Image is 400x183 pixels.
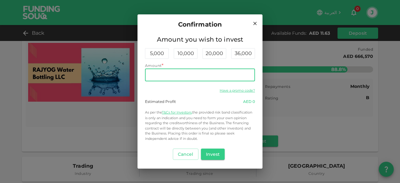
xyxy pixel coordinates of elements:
[145,34,255,44] span: Amount you wish to invest
[243,99,252,104] span: AED
[145,69,255,81] input: amount
[174,48,197,59] div: 10,000
[220,88,255,93] a: Have a promo code?
[231,48,255,59] div: 36,000
[178,19,222,29] span: Confirmation
[243,99,255,104] div: 0
[145,48,169,59] div: 5,000
[145,99,176,104] div: Estimated Profit
[145,109,255,141] p: the provided risk band classification is only an indication and you need to form your own opinion...
[202,48,226,59] div: 20,000
[145,110,162,114] span: As per the
[201,149,225,160] button: Invest
[162,110,192,114] a: T&Cs for Investors,
[173,149,198,160] button: Cancel
[145,63,162,68] span: Amount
